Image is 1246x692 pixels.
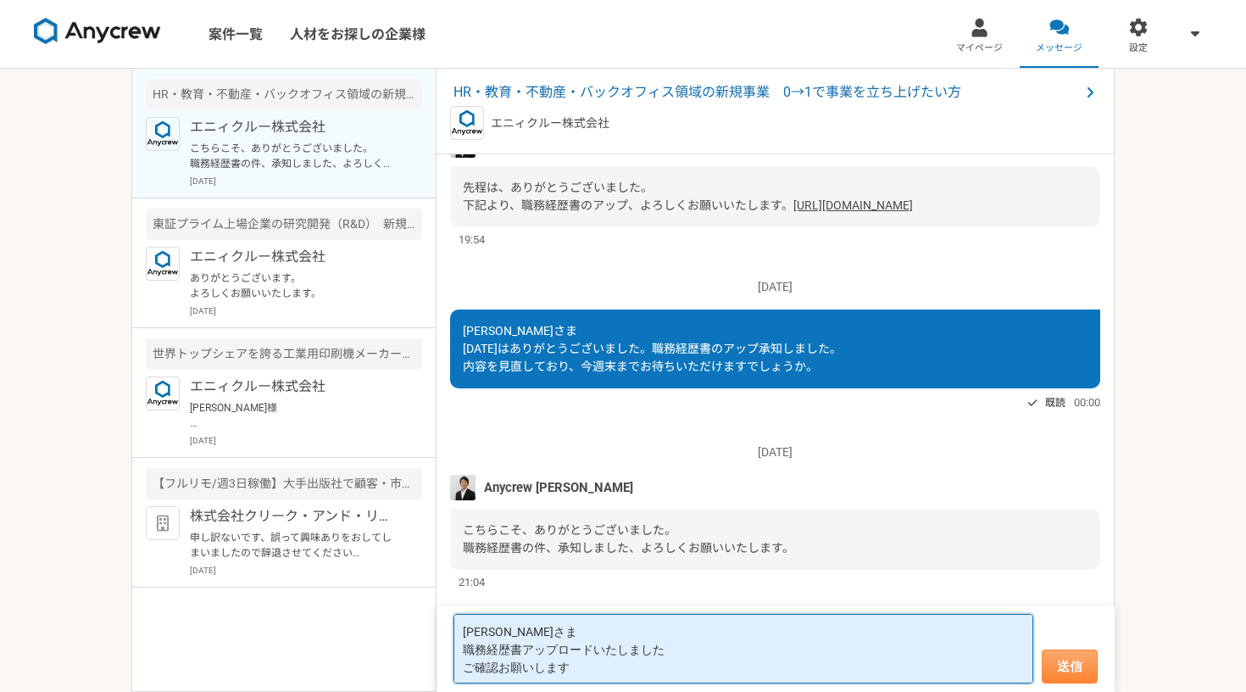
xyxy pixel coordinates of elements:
[190,175,422,187] p: [DATE]
[463,181,793,212] span: 先程は、ありがとうございました。 下記より、職務経歴書のアップ、よろしくお願いいたします。
[146,468,422,499] div: 【フルリモ/週3日稼働】大手出版社で顧客・市場調査マーケター！
[190,247,399,267] p: エニィクルー株式会社
[450,475,476,500] img: MHYT8150_2.jpg
[453,614,1033,684] textarea: [PERSON_NAME]さま 職務経歴書アップロードいたしました ご確認お願いします
[146,338,422,370] div: 世界トップシェアを誇る工業用印刷機メーカー 営業顧問（1,2社のみの紹介も歓迎）
[463,324,842,373] span: [PERSON_NAME]さま [DATE]はありがとうございました。職務経歴書のアップ承知しました。 内容を見直しており、今週末までお待ちいただけますでしょうか。
[190,434,422,447] p: [DATE]
[190,530,399,561] p: 申し訳ないです、誤って興味ありをおしてしまいましたので辞退させてください 機会ありまいたら応募させていただきます。
[1074,394,1100,410] span: 00:00
[190,117,399,137] p: エニィクルー株式会社
[453,82,1080,103] span: HR・教育・不動産・バックオフィス領域の新規事業 0→1で事業を立ち上げたい方
[450,106,484,140] img: logo_text_blue_01.png
[190,377,399,397] p: エニィクルー株式会社
[34,18,161,45] img: 8DqYSo04kwAAAAASUVORK5CYII=
[146,117,180,151] img: logo_text_blue_01.png
[190,304,422,317] p: [DATE]
[190,271,399,301] p: ありがとうございます。 よろしくお願いいたします。
[450,444,1100,461] p: [DATE]
[1129,42,1148,55] span: 設定
[491,114,609,132] p: エニィクルー株式会社
[146,247,180,281] img: logo_text_blue_01.png
[146,209,422,240] div: 東証プライム上場企業の研究開発（R&D） 新規事業開発
[450,278,1100,296] p: [DATE]
[1045,393,1065,413] span: 既読
[463,523,794,555] span: こちらこそ、ありがとうございました。 職務経歴書の件、承知しました、よろしくお願いいたします。
[956,42,1003,55] span: マイページ
[190,564,422,577] p: [DATE]
[1036,42,1082,55] span: メッセージ
[190,400,399,431] p: [PERSON_NAME]様 ご返信、ありがとうございます。 それでは、また別案件等でご相談させていただければと思いますので、よろしくお願いいたします。
[146,506,180,540] img: default_org_logo-42cde973f59100197ec2c8e796e4974ac8490bb5b08a0eb061ff975e4574aa76.png
[190,506,399,527] p: 株式会社クリーク・アンド・リバー社
[190,141,399,171] p: こちらこそ、ありがとうございました。 職務経歴書の件、承知しました、よろしくお願いいたします。
[459,574,485,590] span: 21:04
[484,478,633,497] span: Anycrew [PERSON_NAME]
[146,377,180,410] img: logo_text_blue_01.png
[1042,650,1098,684] button: 送信
[146,79,422,110] div: HR・教育・不動産・バックオフィス領域の新規事業 0→1で事業を立ち上げたい方
[793,198,913,212] a: [URL][DOMAIN_NAME]
[459,232,485,248] span: 19:54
